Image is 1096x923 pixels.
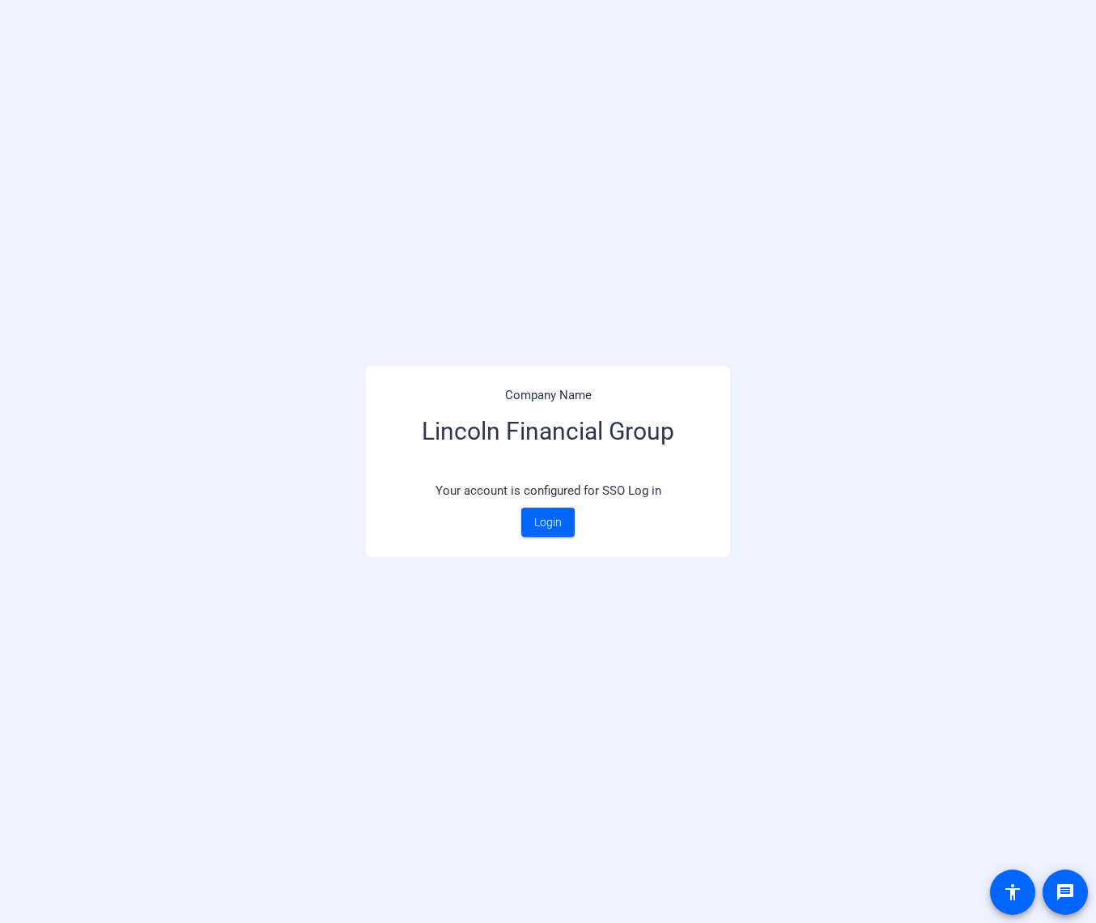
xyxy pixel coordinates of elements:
mat-icon: message [1056,883,1075,902]
span: Login [534,514,562,531]
mat-icon: accessibility [1003,883,1022,902]
a: Login [521,508,575,537]
p: Your account is configured for SSO Log in [386,474,710,508]
p: Company Name [386,386,710,405]
h3: Lincoln Financial Group [386,405,710,474]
